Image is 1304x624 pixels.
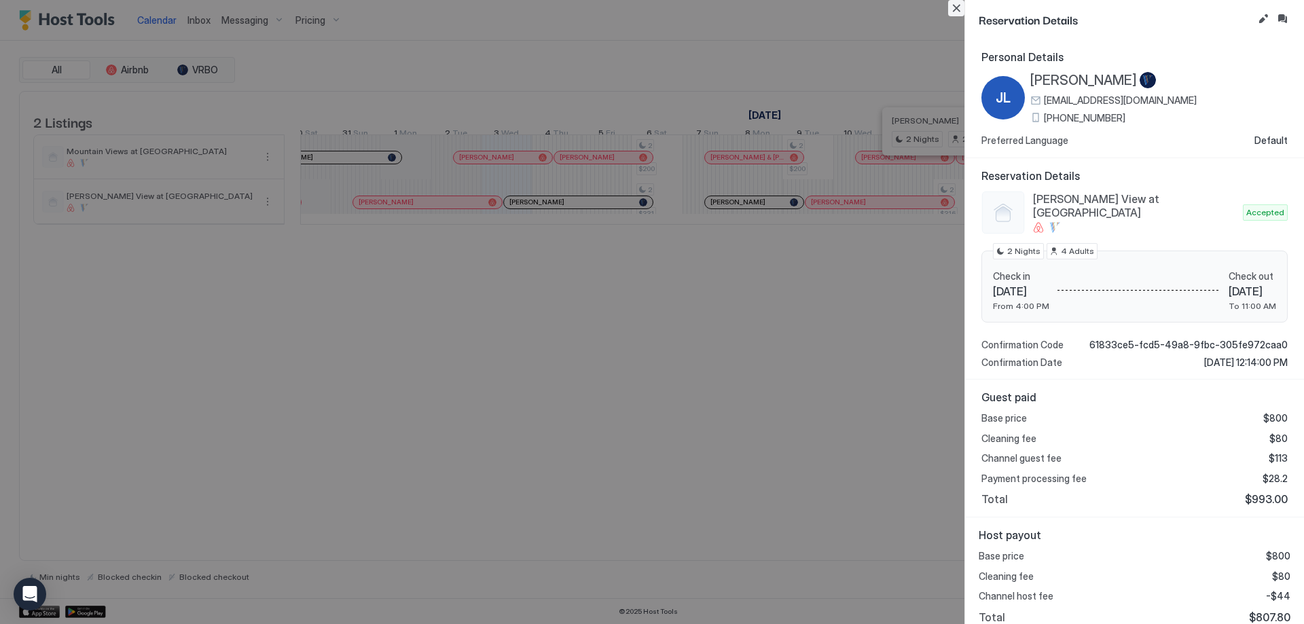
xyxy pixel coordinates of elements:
span: [PHONE_NUMBER] [1044,112,1125,124]
span: Guest paid [981,390,1288,404]
span: Preferred Language [981,134,1068,147]
button: Edit reservation [1255,11,1271,27]
span: Host payout [979,528,1290,542]
span: $800 [1263,412,1288,424]
span: [PERSON_NAME] View at [GEOGRAPHIC_DATA] [1033,192,1237,219]
span: Base price [979,550,1024,562]
span: $80 [1272,570,1290,583]
span: Default [1254,134,1288,147]
div: Open Intercom Messenger [14,578,46,610]
span: Payment processing fee [981,473,1087,485]
span: Reservation Details [981,169,1288,183]
span: Base price [981,412,1027,424]
span: Channel guest fee [981,452,1062,464]
span: 61833ce5-fcd5-49a8-9fbc-305fe972caa0 [1089,339,1288,351]
span: -$44 [1266,590,1290,602]
span: $993.00 [1245,492,1288,506]
span: Check out [1229,270,1276,282]
span: $800 [1266,550,1290,562]
span: Accepted [1246,206,1284,219]
span: [DATE] [1229,285,1276,298]
span: [PERSON_NAME] [1030,72,1137,89]
span: Cleaning fee [981,433,1036,445]
span: Total [981,492,1008,506]
span: [DATE] 12:14:00 PM [1204,356,1288,369]
span: 2 Nights [1007,245,1040,257]
span: To 11:00 AM [1229,301,1276,311]
span: JL [996,88,1011,108]
span: From 4:00 PM [993,301,1049,311]
span: $807.80 [1249,610,1290,624]
span: Personal Details [981,50,1288,64]
span: Reservation Details [979,11,1252,28]
span: Total [979,610,1005,624]
span: Channel host fee [979,590,1053,602]
span: 4 Adults [1061,245,1094,257]
span: $80 [1269,433,1288,445]
span: [EMAIL_ADDRESS][DOMAIN_NAME] [1044,94,1197,107]
button: Inbox [1274,11,1290,27]
span: [DATE] [993,285,1049,298]
span: Confirmation Code [981,339,1064,351]
span: Confirmation Date [981,356,1062,369]
span: $113 [1269,452,1288,464]
span: Cleaning fee [979,570,1034,583]
span: $28.2 [1263,473,1288,485]
span: Check in [993,270,1049,282]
